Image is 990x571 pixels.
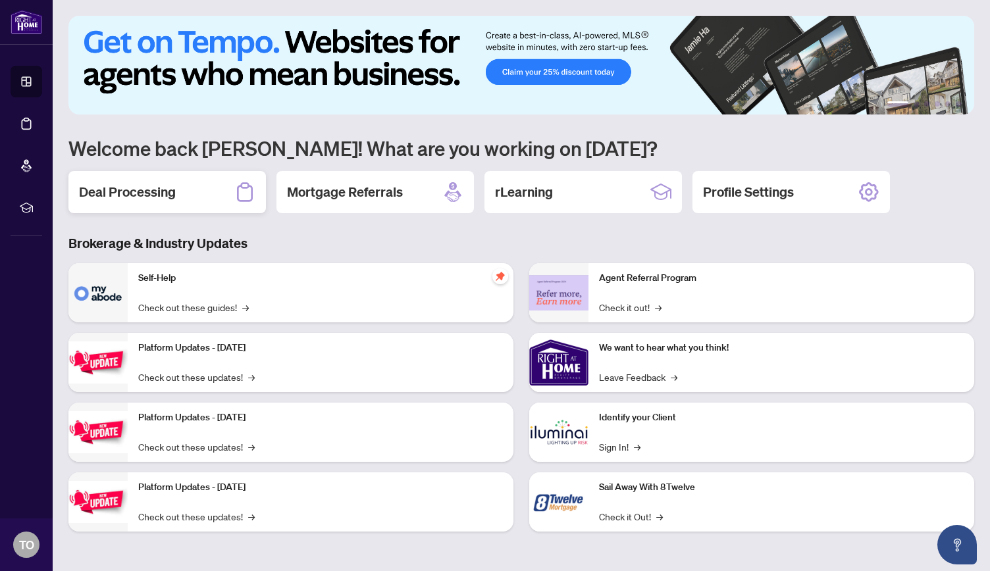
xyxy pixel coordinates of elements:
[68,341,128,383] img: Platform Updates - July 21, 2025
[138,439,255,454] a: Check out these updates!→
[138,410,503,425] p: Platform Updates - [DATE]
[138,370,255,384] a: Check out these updates!→
[68,136,974,161] h1: Welcome back [PERSON_NAME]! What are you working on [DATE]?
[656,509,663,524] span: →
[599,410,964,425] p: Identify your Client
[138,341,503,355] p: Platform Updates - [DATE]
[68,411,128,453] img: Platform Updates - July 8, 2025
[924,101,929,107] button: 3
[495,183,553,201] h2: rLearning
[945,101,951,107] button: 5
[703,183,794,201] h2: Profile Settings
[937,525,977,564] button: Open asap
[19,535,34,554] span: TO
[529,275,588,311] img: Agent Referral Program
[68,263,128,322] img: Self-Help
[671,370,677,384] span: →
[634,439,640,454] span: →
[138,480,503,495] p: Platform Updates - [DATE]
[242,300,249,314] span: →
[68,16,974,114] img: Slide 0
[138,300,249,314] a: Check out these guides!→
[287,183,403,201] h2: Mortgage Referrals
[599,509,663,524] a: Check it Out!→
[248,370,255,384] span: →
[68,234,974,253] h3: Brokerage & Industry Updates
[138,509,255,524] a: Check out these updates!→
[956,101,961,107] button: 6
[248,509,255,524] span: →
[887,101,908,107] button: 1
[914,101,919,107] button: 2
[599,370,677,384] a: Leave Feedback→
[11,10,42,34] img: logo
[599,341,964,355] p: We want to hear what you think!
[529,403,588,462] img: Identify your Client
[935,101,940,107] button: 4
[138,271,503,285] p: Self-Help
[599,480,964,495] p: Sail Away With 8Twelve
[68,481,128,522] img: Platform Updates - June 23, 2025
[529,472,588,532] img: Sail Away With 8Twelve
[599,271,964,285] p: Agent Referral Program
[79,183,176,201] h2: Deal Processing
[599,439,640,454] a: Sign In!→
[492,268,508,284] span: pushpin
[248,439,255,454] span: →
[599,300,662,314] a: Check it out!→
[529,333,588,392] img: We want to hear what you think!
[655,300,662,314] span: →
